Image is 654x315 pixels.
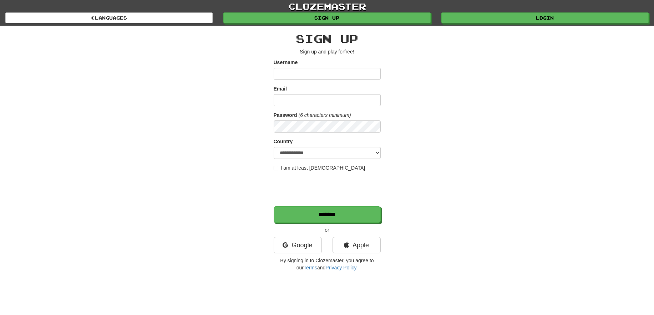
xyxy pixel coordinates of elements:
[274,112,297,119] label: Password
[274,226,381,233] p: or
[274,164,365,171] label: I am at least [DEMOGRAPHIC_DATA]
[274,237,322,253] a: Google
[344,49,353,55] u: free
[299,112,351,118] em: (6 characters minimum)
[304,265,317,270] a: Terms
[325,265,356,270] a: Privacy Policy
[333,237,381,253] a: Apple
[274,166,278,170] input: I am at least [DEMOGRAPHIC_DATA]
[274,257,381,271] p: By signing in to Clozemaster, you agree to our and .
[274,48,381,55] p: Sign up and play for !
[274,175,382,203] iframe: reCAPTCHA
[223,12,431,23] a: Sign up
[274,33,381,45] h2: Sign up
[441,12,649,23] a: Login
[274,59,298,66] label: Username
[5,12,213,23] a: Languages
[274,138,293,145] label: Country
[274,85,287,92] label: Email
